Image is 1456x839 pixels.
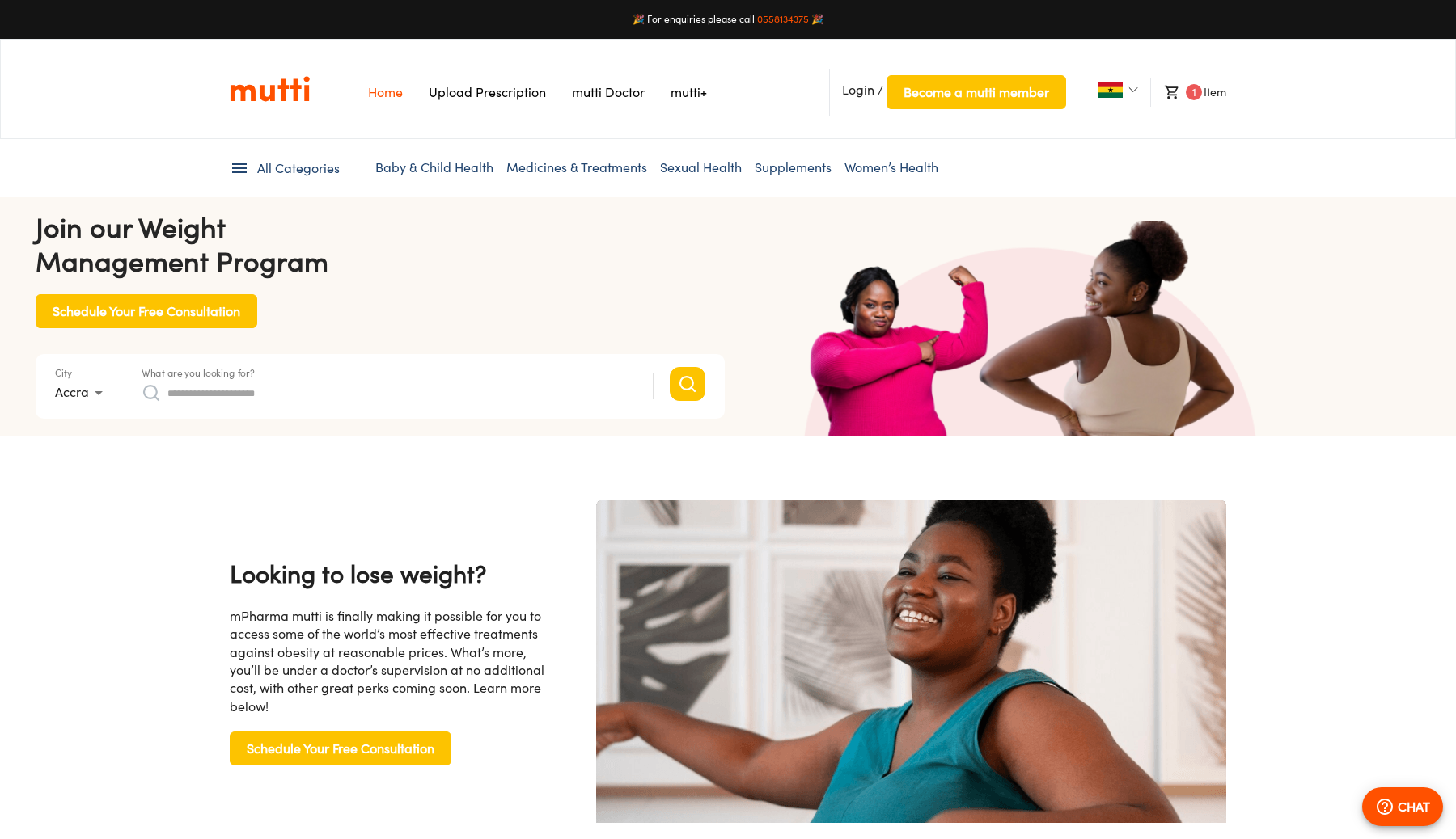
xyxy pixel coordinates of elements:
a: Navigates to Home Page [368,84,403,100]
span: Login [842,82,874,98]
button: Become a mutti member [887,75,1066,109]
a: Navigates to mutti+ page [671,84,707,100]
a: Supplements [755,159,832,175]
a: Women’s Health [844,159,938,175]
a: Link on the logo navigates to HomePage [230,75,310,103]
img: Ghana [1098,82,1123,98]
span: Schedule Your Free Consultation [53,300,240,323]
span: All Categories [257,159,340,178]
button: Schedule Your Free Consultation [230,731,451,765]
span: 1 [1186,84,1202,100]
a: Navigates to mutti doctor website [572,84,645,100]
a: Schedule Your Free Consultation [230,740,451,753]
span: Become a mutti member [904,81,1049,103]
li: Item [1150,78,1226,107]
img: Logo [230,75,310,103]
h4: Join our Weight Management Program [36,210,725,278]
a: Sexual Health [660,159,742,175]
div: Accra [55,380,108,406]
span: Schedule Your Free Consultation [247,737,434,760]
img: Dropdown [1128,85,1138,95]
p: CHAT [1398,797,1430,816]
button: Schedule Your Free Consultation [36,294,257,328]
a: Schedule Your Free Consultation [36,302,257,316]
a: 0558134375 [757,13,809,25]
div: mPharma mutti is finally making it possible for you to access some of the world’s most effective ... [230,607,551,715]
h4: Looking to lose weight? [230,557,551,591]
li: / [829,69,1066,116]
label: What are you looking for? [142,368,255,377]
a: Baby & Child Health [375,159,493,175]
button: CHAT [1362,787,1443,826]
a: Navigates to Prescription Upload Page [429,84,546,100]
a: Medicines & Treatments [506,159,647,175]
img: become a mutti member [596,500,1226,836]
button: Search [670,367,705,401]
label: City [55,368,72,377]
